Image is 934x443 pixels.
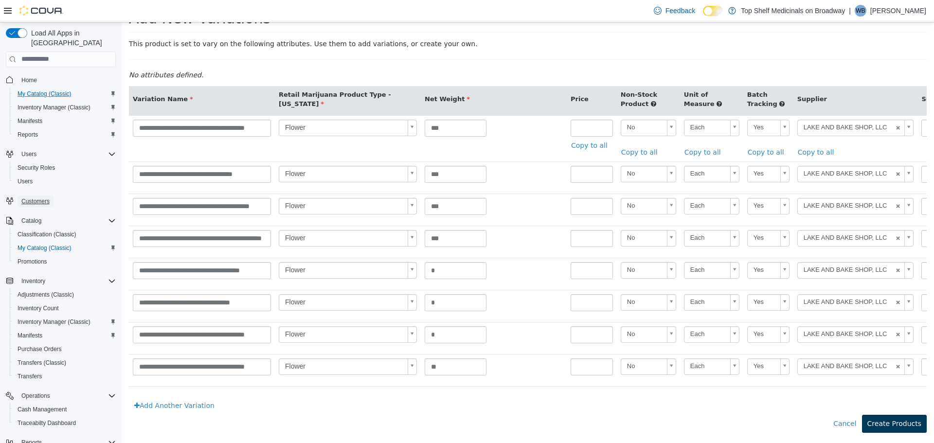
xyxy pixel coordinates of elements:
span: Retail Marijuana Product Type - [US_STATE] [157,69,269,86]
a: Each [562,208,618,224]
a: Adjustments (Classic) [14,289,78,301]
button: Inventory Manager (Classic) [10,315,120,329]
span: Each [563,272,605,287]
span: Price [449,73,467,80]
em: No attributes defined. [7,49,82,56]
a: Feedback [650,1,699,20]
a: Flower [157,97,295,114]
span: Catalog [18,215,116,227]
span: Transfers (Classic) [14,357,116,369]
button: Cancel [711,392,740,410]
a: No [499,304,555,320]
span: LAKE AND BAKE SHOP, LLC [676,240,772,255]
span: Operations [18,390,116,402]
button: Classification (Classic) [10,228,120,241]
span: Transfers [14,371,116,382]
span: My Catalog (Classic) [18,90,72,98]
span: WB [856,5,865,17]
span: Adjustments (Classic) [18,291,74,299]
a: Each [562,240,618,256]
a: My Catalog (Classic) [14,242,75,254]
a: LAKE AND BAKE SHOP, LLC [676,336,792,353]
p: This product is set to vary on the following attributes. Use them to add variations, or create yo... [7,17,805,27]
a: My Catalog (Classic) [14,88,75,100]
button: Create Products [740,392,805,410]
a: Yes [626,143,668,160]
button: My Catalog (Classic) [10,241,120,255]
button: Customers [2,194,120,208]
span: Flower [158,304,282,320]
span: Classification (Classic) [14,229,116,240]
a: Each [562,272,618,288]
a: Yes [626,304,668,320]
span: Traceabilty Dashboard [18,419,76,427]
a: LAKE AND BAKE SHOP, LLC [676,176,792,192]
p: [PERSON_NAME] [870,5,926,17]
span: Purchase Orders [18,345,62,353]
input: Dark Mode [703,6,723,16]
span: LAKE AND BAKE SHOP, LLC [676,337,772,352]
a: Transfers (Classic) [14,357,70,369]
button: Users [10,175,120,188]
span: Home [21,76,37,84]
a: Manifests [14,115,46,127]
a: Flower [157,143,295,160]
span: Flower [158,208,282,224]
img: Cova [19,6,63,16]
span: Supplier SKU [800,73,846,80]
span: Flower [158,176,282,192]
a: Flower [157,304,295,320]
span: Flower [158,272,282,288]
a: Copy to all [676,121,718,139]
a: Each [562,143,618,160]
span: Each [563,98,605,113]
a: Yes [626,208,668,224]
span: Home [18,74,116,86]
span: Catalog [21,217,41,225]
span: Inventory Count [18,304,59,312]
button: My Catalog (Classic) [10,87,120,101]
a: Yes [626,176,668,192]
a: Flower [157,176,295,192]
span: Customers [21,197,50,205]
span: Each [563,208,605,223]
span: Users [18,148,116,160]
span: Adjustments (Classic) [14,289,116,301]
a: Yes [626,97,668,114]
span: Inventory Count [14,302,116,314]
span: Yes [626,240,655,255]
button: Users [2,147,120,161]
div: WAYLEN BUNN [855,5,866,17]
button: Inventory Count [10,301,120,315]
span: Flower [158,144,282,159]
a: Promotions [14,256,51,267]
span: Load All Apps in [GEOGRAPHIC_DATA] [27,28,116,48]
span: Transfers [18,372,42,380]
span: Cash Management [18,406,67,413]
a: Yes [626,272,668,288]
span: Promotions [14,256,116,267]
span: My Catalog (Classic) [14,242,116,254]
span: Yes [626,304,655,319]
a: Flower [157,272,295,288]
span: Promotions [18,258,47,266]
button: Home [2,73,120,87]
span: LAKE AND BAKE SHOP, LLC [676,176,772,191]
button: Users [18,148,40,160]
span: My Catalog (Classic) [18,244,72,252]
span: Feedback [665,6,695,16]
span: Unit of Measure [562,69,593,86]
a: Traceabilty Dashboard [14,417,80,429]
a: Copy to all [449,114,491,132]
a: Add Another Variation [7,374,98,392]
a: Copy to all [562,121,605,139]
button: Inventory [2,274,120,288]
span: Net Weight [303,73,348,80]
span: Users [14,176,116,187]
span: Flower [158,240,282,256]
span: Manifests [18,117,42,125]
span: Inventory Manager (Classic) [14,316,116,328]
a: Each [562,304,618,320]
span: Inventory [21,277,45,285]
span: Inventory Manager (Classic) [18,104,90,111]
